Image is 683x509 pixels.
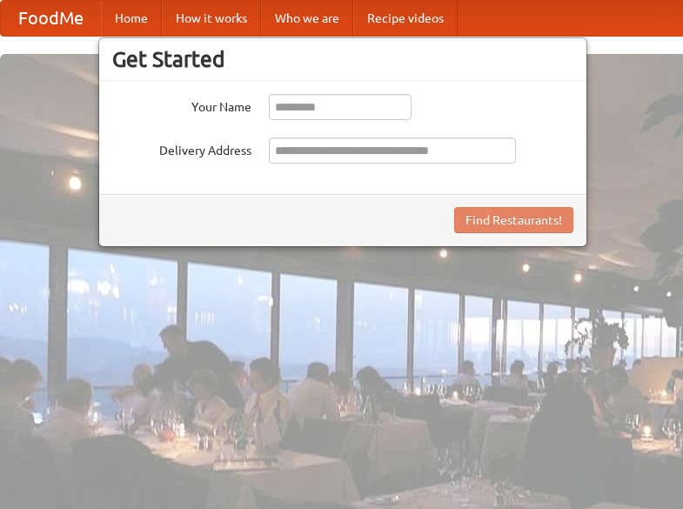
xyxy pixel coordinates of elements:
[454,207,573,233] button: Find Restaurants!
[1,1,101,36] a: FoodMe
[112,46,573,72] h3: Get Started
[101,1,162,36] a: Home
[112,137,251,159] label: Delivery Address
[162,1,261,36] a: How it works
[353,1,458,36] a: Recipe videos
[261,1,353,36] a: Who we are
[112,94,251,116] label: Your Name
